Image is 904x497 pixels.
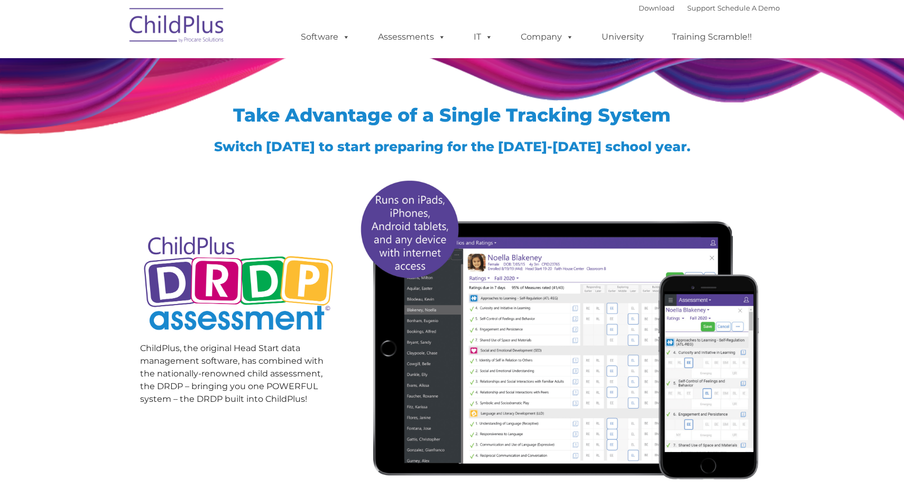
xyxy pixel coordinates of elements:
font: | [639,4,780,12]
span: ChildPlus, the original Head Start data management software, has combined with the nationally-ren... [140,343,324,404]
img: All-devices [353,172,764,486]
a: IT [463,26,503,48]
span: Switch [DATE] to start preparing for the [DATE]-[DATE] school year. [214,139,690,154]
a: Schedule A Demo [717,4,780,12]
img: Copyright - DRDP Logo [140,225,337,345]
a: Download [639,4,675,12]
a: Training Scramble!! [661,26,762,48]
span: Take Advantage of a Single Tracking System [233,104,671,126]
a: Support [687,4,715,12]
a: Software [290,26,361,48]
a: University [591,26,654,48]
img: ChildPlus by Procare Solutions [124,1,230,53]
a: Company [510,26,584,48]
a: Assessments [367,26,456,48]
